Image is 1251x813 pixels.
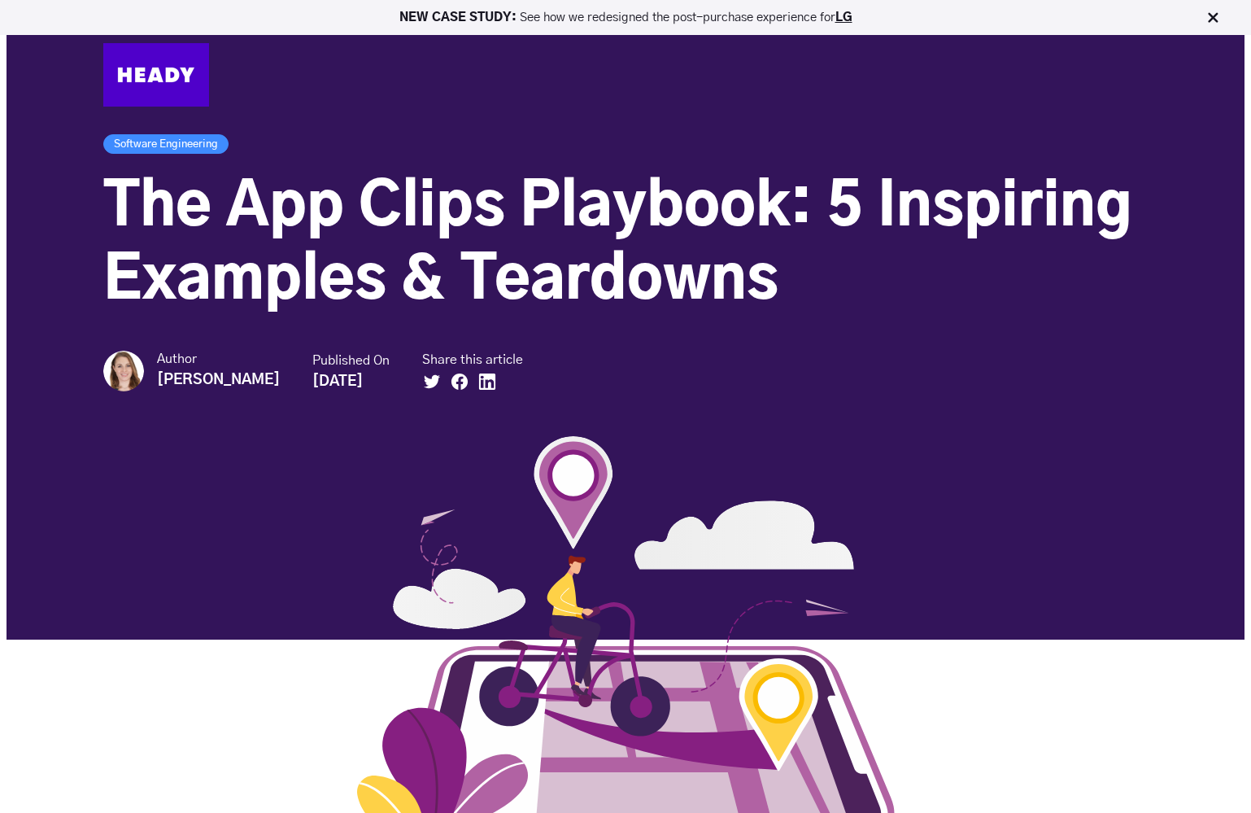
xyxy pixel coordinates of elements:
a: LG [835,11,852,24]
strong: [PERSON_NAME] [157,373,280,387]
img: Katarina Borg [103,351,144,391]
small: Published On [312,352,390,369]
img: Close Bar [1205,10,1221,26]
span: The App Clips Playbook: 5 Inspiring Examples & Teardowns [103,179,1131,311]
small: Author [157,351,280,368]
div: Navigation Menu [225,55,1149,94]
strong: [DATE] [312,374,363,389]
strong: NEW CASE STUDY: [399,11,520,24]
a: Software Engineering [103,134,229,154]
p: See how we redesigned the post-purchase experience for [7,11,1244,24]
img: Heady_Logo_Web-01 (1) [103,43,209,107]
small: Share this article [422,352,523,369]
